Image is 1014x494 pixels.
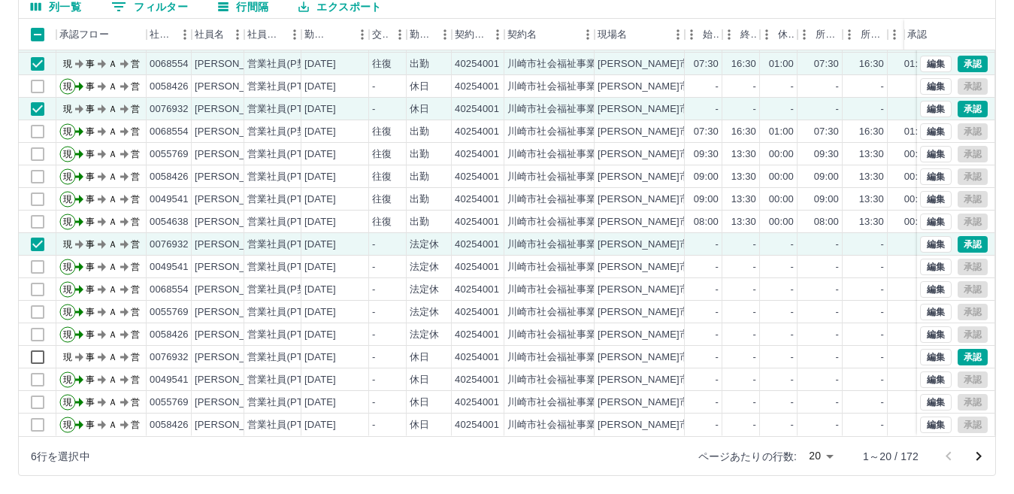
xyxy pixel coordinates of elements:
text: 現 [63,307,72,317]
text: 現 [63,149,72,159]
button: メニュー [226,23,249,46]
text: Ａ [108,239,117,250]
div: 0049541 [150,260,189,274]
div: [PERSON_NAME]市ふじみ園 [598,192,729,207]
div: - [753,283,756,297]
div: 所定開始 [816,19,840,50]
div: - [716,283,719,297]
text: Ａ [108,149,117,159]
text: 現 [63,104,72,114]
div: [PERSON_NAME]市ふじみ園 [598,57,729,71]
div: 13:30 [731,147,756,162]
div: 13:30 [859,170,884,184]
div: 営業社員(PT契約) [247,238,326,252]
text: 事 [86,59,95,69]
div: 20 [803,445,839,467]
div: [PERSON_NAME] [195,57,277,71]
div: - [881,238,884,252]
div: [DATE] [304,170,336,184]
div: 現場名 [595,19,685,50]
text: 現 [63,81,72,92]
div: 承認フロー [59,19,109,50]
button: 編集 [920,78,952,95]
div: 0054638 [150,215,189,229]
div: 40254001 [455,305,499,320]
button: 編集 [920,56,952,72]
div: 勤務日 [301,19,369,50]
text: 事 [86,171,95,182]
text: Ａ [108,194,117,205]
div: 交通費 [369,19,407,50]
div: 交通費 [372,19,389,50]
div: 出勤 [410,147,429,162]
div: 営業社員(PT契約) [247,215,326,229]
div: 01:00 [904,125,929,139]
div: - [881,80,884,94]
div: - [753,305,756,320]
button: 編集 [920,394,952,411]
div: - [372,80,375,94]
div: [DATE] [304,305,336,320]
div: [PERSON_NAME]市ふじみ園 [598,125,729,139]
div: 営業社員(PT契約) [247,305,326,320]
div: [DATE] [304,147,336,162]
div: 07:30 [694,57,719,71]
button: メニュー [351,23,374,46]
div: - [753,260,756,274]
div: 40254001 [455,125,499,139]
text: 事 [86,126,95,137]
div: 出勤 [410,215,429,229]
div: 0076932 [150,102,189,117]
div: 営業社員(PT契約) [247,170,326,184]
div: [DATE] [304,125,336,139]
div: 川崎市社会福祉事業団 [507,57,607,71]
div: 社員区分 [247,19,283,50]
text: 営 [131,262,140,272]
div: 09:00 [694,192,719,207]
div: 09:00 [814,192,839,207]
div: 所定終業 [861,19,885,50]
button: 編集 [920,304,952,320]
div: [DATE] [304,215,336,229]
div: - [791,260,794,274]
div: [DATE] [304,192,336,207]
text: 事 [86,239,95,250]
div: 法定休 [410,238,439,252]
div: 40254001 [455,260,499,274]
div: 0076932 [150,238,189,252]
div: [PERSON_NAME] [195,305,277,320]
div: 営業社員(PT契約) [247,102,326,117]
div: - [753,80,756,94]
div: 出勤 [410,192,429,207]
div: [DATE] [304,260,336,274]
div: 勤務区分 [407,19,452,50]
text: 営 [131,81,140,92]
div: [DATE] [304,283,336,297]
button: 編集 [920,236,952,253]
text: 営 [131,307,140,317]
div: 営業社員(PT契約) [247,80,326,94]
div: 13:30 [731,170,756,184]
button: 編集 [920,326,952,343]
div: [DATE] [304,57,336,71]
div: - [836,260,839,274]
div: 営業社員(P契約) [247,283,320,297]
div: 13:30 [859,215,884,229]
div: 川崎市社会福祉事業団 [507,215,607,229]
div: 13:30 [859,147,884,162]
div: 40254001 [455,170,499,184]
div: 承認 [904,19,982,50]
div: 00:00 [769,147,794,162]
div: [PERSON_NAME] [195,170,277,184]
div: 40254001 [455,238,499,252]
div: [DATE] [304,80,336,94]
text: 事 [86,194,95,205]
button: 承認 [958,56,988,72]
text: 現 [63,239,72,250]
div: 川崎市社会福祉事業団 [507,238,607,252]
div: - [716,260,719,274]
div: 川崎市社会福祉事業団 [507,147,607,162]
div: - [372,328,375,342]
div: 16:30 [731,57,756,71]
div: 始業 [703,19,719,50]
